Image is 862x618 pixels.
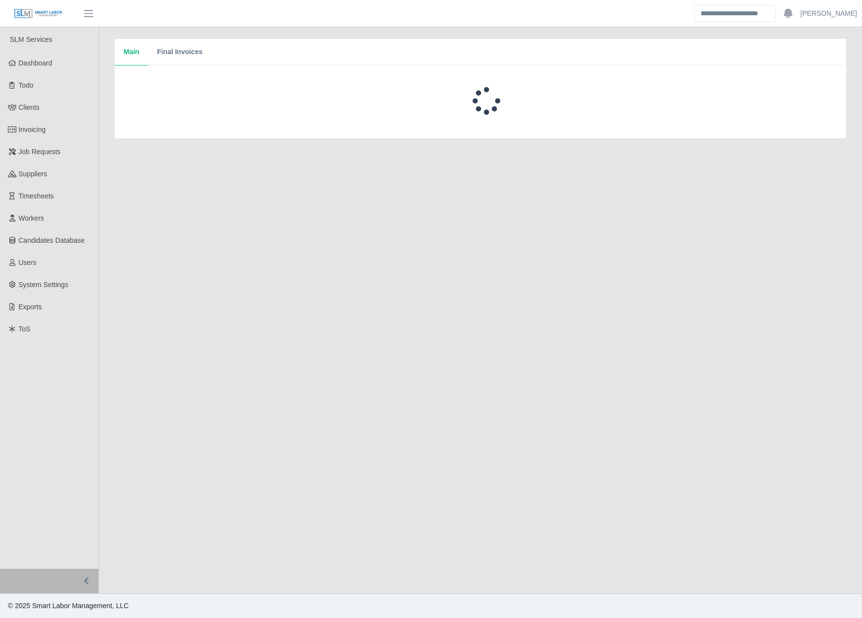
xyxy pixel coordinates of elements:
span: Job Requests [19,148,61,156]
input: Search [694,5,776,22]
span: Users [19,259,37,266]
span: Workers [19,214,44,222]
span: Clients [19,103,40,111]
img: SLM Logo [14,8,63,19]
span: SLM Services [10,35,52,43]
span: Todo [19,81,33,89]
button: Final Invoices [148,39,212,65]
span: © 2025 Smart Labor Management, LLC [8,602,128,610]
span: Exports [19,303,42,311]
span: Timesheets [19,192,54,200]
span: ToS [19,325,31,333]
span: System Settings [19,281,68,289]
span: Invoicing [19,126,46,133]
span: Suppliers [19,170,47,178]
span: Dashboard [19,59,53,67]
a: [PERSON_NAME] [800,8,857,19]
button: Main [115,39,148,65]
span: Candidates Database [19,236,85,244]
